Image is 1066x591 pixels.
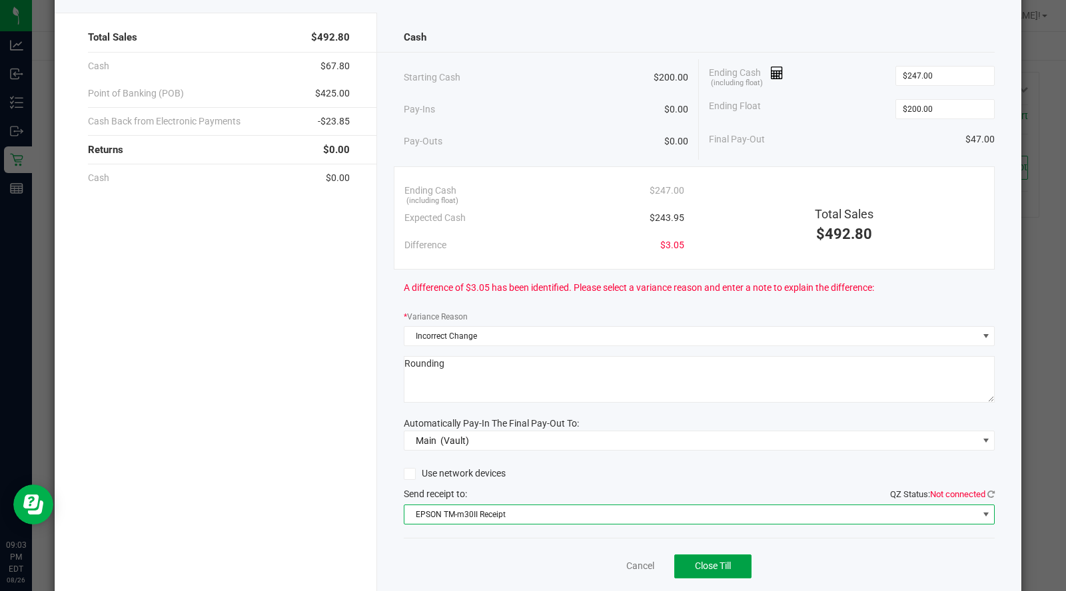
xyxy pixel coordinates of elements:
[816,226,872,242] span: $492.80
[404,467,506,481] label: Use network devices
[315,87,350,100] span: $425.00
[416,435,436,446] span: Main
[709,99,761,119] span: Ending Float
[406,196,458,207] span: (including float)
[890,489,995,499] span: QZ Status:
[711,78,763,89] span: (including float)
[650,184,684,198] span: $247.00
[965,132,995,146] span: $47.00
[404,134,442,148] span: Pay-Outs
[88,59,109,73] span: Cash
[326,171,350,185] span: $0.00
[650,211,684,225] span: $243.95
[404,184,456,198] span: Ending Cash
[311,30,350,45] span: $492.80
[695,560,731,571] span: Close Till
[404,238,446,252] span: Difference
[709,132,765,146] span: Final Pay-Out
[404,211,466,225] span: Expected Cash
[320,59,350,73] span: $67.80
[88,171,109,185] span: Cash
[88,114,241,128] span: Cash Back from Electronic Payments
[404,71,460,85] span: Starting Cash
[404,311,468,323] label: Variance Reason
[626,559,654,573] a: Cancel
[404,281,874,295] span: A difference of $3.05 has been identified. Please select a variance reason and enter a note to ex...
[88,87,184,100] span: Point of Banking (POB)
[664,102,688,116] span: $0.00
[88,30,137,45] span: Total Sales
[664,134,688,148] span: $0.00
[404,489,467,499] span: Send receipt to:
[930,489,985,499] span: Not connected
[404,102,435,116] span: Pay-Ins
[404,327,978,345] span: Incorrect Change
[654,71,688,85] span: $200.00
[404,505,978,524] span: EPSON TM-m30II Receipt
[13,485,53,524] iframe: Resource center
[404,418,579,429] span: Automatically Pay-In The Final Pay-Out To:
[660,238,684,252] span: $3.05
[440,435,469,446] span: (Vault)
[323,142,350,158] span: $0.00
[674,554,752,578] button: Close Till
[88,136,350,164] div: Returns
[709,66,784,86] span: Ending Cash
[815,207,873,221] span: Total Sales
[404,30,426,45] span: Cash
[318,114,350,128] span: -$23.85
